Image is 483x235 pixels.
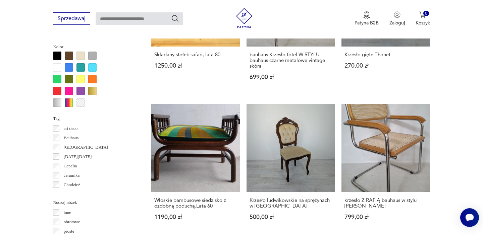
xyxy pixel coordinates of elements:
[250,198,332,209] h3: Krzesło ludwikowskie na sprężynach w [GEOGRAPHIC_DATA]
[64,181,80,188] p: Chodzież
[416,20,430,26] p: Koszyk
[53,199,135,206] p: Rodzaj nóżek
[341,104,430,233] a: krzesło Z RAFIĄ bauhaus w stylu MARCEL BREUERkrzesło Z RAFIĄ bauhaus w stylu [PERSON_NAME]799,00 zł
[64,218,80,226] p: obrotowe
[344,214,427,220] p: 799,00 zł
[53,17,90,21] a: Sprzedawaj
[64,190,80,198] p: Ćmielów
[419,11,426,18] img: Ikona koszyka
[460,208,479,227] iframe: Smartsupp widget button
[53,115,135,122] p: Tag
[64,172,80,179] p: ceramika
[363,11,370,19] img: Ikona medalu
[250,74,332,80] p: 699,00 zł
[355,11,379,26] a: Ikona medaluPatyna B2B
[64,162,77,170] p: Cepelia
[171,14,179,22] button: Szukaj
[250,214,332,220] p: 500,00 zł
[355,20,379,26] p: Patyna B2B
[151,104,239,233] a: Włoskie bambusowe siedzisko z ozdobną poduchą.Lata 60Włoskie bambusowe siedzisko z ozdobną poduch...
[64,228,74,235] p: proste
[154,63,236,69] p: 1250,00 zł
[416,11,430,26] button: 0Koszyk
[64,134,79,142] p: Bauhaus
[154,214,236,220] p: 1190,00 zł
[355,11,379,26] button: Patyna B2B
[154,198,236,209] h3: Włoskie bambusowe siedzisko z ozdobną poduchą.Lata 60
[344,63,427,69] p: 270,00 zł
[53,12,90,25] button: Sprzedawaj
[64,209,71,216] p: inne
[247,104,335,233] a: Krzesło ludwikowskie na sprężynach w orzechuKrzesło ludwikowskie na sprężynach w [GEOGRAPHIC_DATA...
[389,20,405,26] p: Zaloguj
[344,52,427,58] h3: Krzesło gięte Thonet
[394,11,400,18] img: Ikonka użytkownika
[64,144,108,151] p: [GEOGRAPHIC_DATA]
[154,52,236,58] h3: Składany stołek safari, lata 80.
[423,11,429,16] div: 0
[234,8,254,28] img: Patyna - sklep z meblami i dekoracjami vintage
[389,11,405,26] button: Zaloguj
[64,125,78,132] p: art deco
[250,52,332,69] h3: bauhaus Krzesło fotel W STYLU bauhaus czarne metalowe vintage skóra
[344,198,427,209] h3: krzesło Z RAFIĄ bauhaus w stylu [PERSON_NAME]
[53,43,135,51] p: Kolor
[64,153,92,160] p: [DATE][DATE]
